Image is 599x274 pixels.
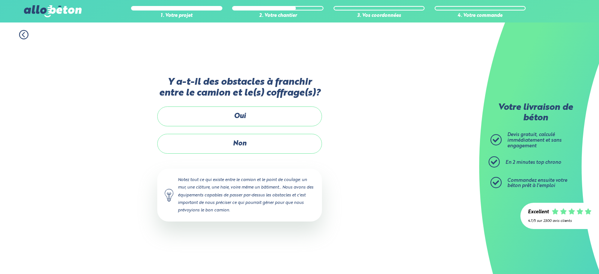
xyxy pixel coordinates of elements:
[157,106,322,126] label: Oui
[532,245,591,266] iframe: Help widget launcher
[157,134,322,154] label: Non
[528,219,592,223] div: 4.7/5 sur 2300 avis clients
[157,169,322,222] div: Notez tout ce qui existe entre le camion et le point de coulage: un mur, une clôture, une haie, v...
[232,13,323,19] div: 2. Votre chantier
[131,13,222,19] div: 1. Votre projet
[334,13,425,19] div: 3. Vos coordonnées
[507,178,567,189] span: Commandez ensuite votre béton prêt à l'emploi
[24,5,82,17] img: allobéton
[435,13,526,19] div: 4. Votre commande
[507,132,562,148] span: Devis gratuit, calculé immédiatement et sans engagement
[528,210,549,215] div: Excellent
[492,103,578,123] p: Votre livraison de béton
[505,160,561,165] span: En 2 minutes top chrono
[157,77,322,99] label: Y a-t-il des obstacles à franchir entre le camion et le(s) coffrage(s)?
